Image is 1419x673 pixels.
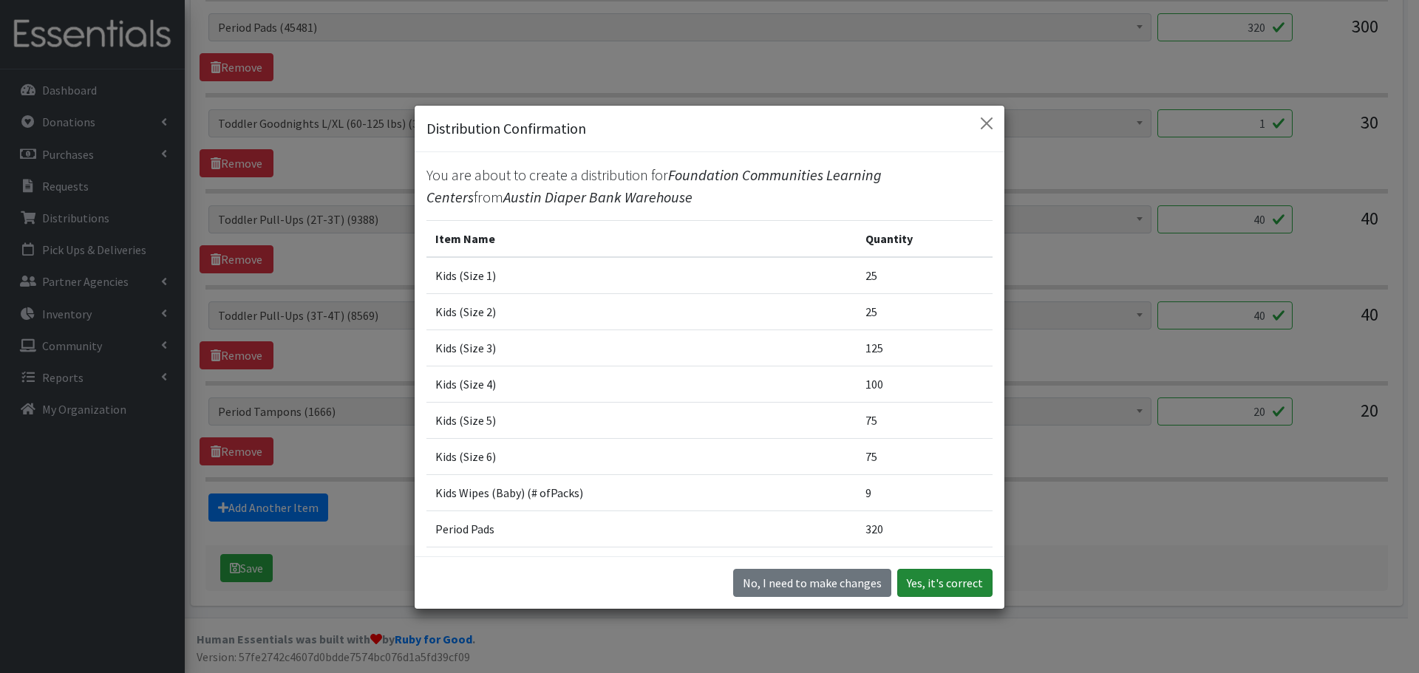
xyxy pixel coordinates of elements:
h5: Distribution Confirmation [426,117,586,140]
td: Period Pads [426,511,857,547]
th: Item Name [426,221,857,258]
td: Kids (Size 5) [426,403,857,439]
td: Toddler Goodnights L/XL (60-125 lbs) [426,547,857,584]
th: Quantity [857,221,993,258]
td: Kids (Size 2) [426,294,857,330]
td: 1 [857,547,993,584]
button: Close [975,112,998,135]
td: 100 [857,366,993,403]
span: Austin Diaper Bank Warehouse [503,188,693,206]
td: 75 [857,403,993,439]
button: Yes, it's correct [897,569,993,597]
td: 25 [857,257,993,294]
td: Kids (Size 3) [426,330,857,366]
td: Kids Wipes (Baby) (# ofPacks) [426,475,857,511]
td: 75 [857,439,993,475]
button: No I need to make changes [733,569,891,597]
p: You are about to create a distribution for from [426,164,993,208]
td: Kids (Size 4) [426,366,857,403]
td: 9 [857,475,993,511]
td: 25 [857,294,993,330]
td: Kids (Size 1) [426,257,857,294]
td: 125 [857,330,993,366]
td: Kids (Size 6) [426,439,857,475]
td: 320 [857,511,993,547]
